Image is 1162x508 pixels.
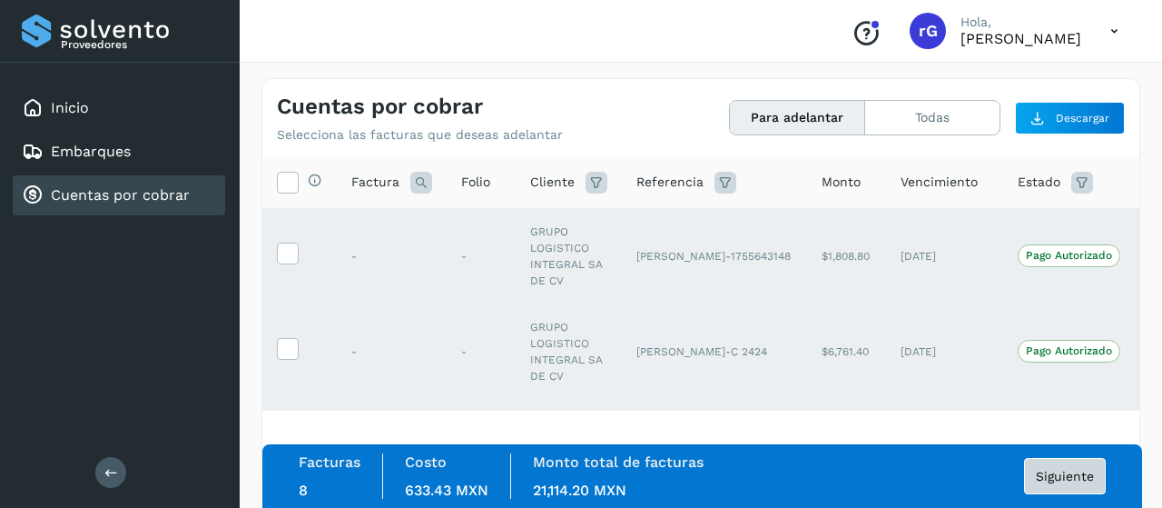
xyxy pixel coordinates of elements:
td: [PERSON_NAME]-C 2424 [622,304,807,399]
label: Costo [405,453,447,471]
p: Selecciona las facturas que deseas adelantar [277,127,563,143]
button: Siguiente [1024,458,1106,494]
span: 8 [299,482,308,499]
button: Todas [865,101,1000,134]
span: Estado [1018,173,1060,192]
td: - [337,399,447,494]
span: Descargar [1056,110,1109,126]
p: Proveedores [61,38,218,51]
button: Descargar [1015,102,1125,134]
td: [PERSON_NAME]-1755722053 [622,399,807,494]
td: [DATE] [886,208,1003,304]
a: Inicio [51,99,89,116]
td: GRUPO LOGISTICO INTEGRAL SA DE CV [516,304,622,399]
p: raquel GUTIERREZ GUERRERO [960,30,1081,47]
h4: Cuentas por cobrar [277,94,483,120]
td: - [337,304,447,399]
td: - [447,208,516,304]
td: $6,761.40 [807,304,886,399]
td: [DATE] [886,304,1003,399]
p: Pago Autorizado [1026,249,1112,262]
span: Vencimiento [901,173,978,192]
span: Folio [461,173,490,192]
span: 21,114.20 MXN [533,482,626,499]
td: GRUPO LOGISTICO INTEGRAL SA DE CV [516,399,622,494]
div: Embarques [13,132,225,172]
a: Cuentas por cobrar [51,186,190,204]
td: [PERSON_NAME]-1755643148 [622,208,807,304]
span: Siguiente [1036,470,1094,483]
td: - [447,304,516,399]
label: Facturas [299,453,360,471]
div: Cuentas por cobrar [13,175,225,215]
button: Para adelantar [730,101,865,134]
div: Inicio [13,88,225,128]
td: - [337,208,447,304]
span: Factura [351,173,399,192]
td: $1,808.80 [807,399,886,494]
span: Referencia [636,173,704,192]
span: Monto [822,173,861,192]
td: [DATE] [886,399,1003,494]
span: Cliente [530,173,575,192]
span: 633.43 MXN [405,482,488,499]
p: Hola, [960,15,1081,30]
p: Pago Autorizado [1026,344,1112,357]
td: $1,808.80 [807,208,886,304]
td: - [447,399,516,494]
a: Embarques [51,143,131,160]
td: GRUPO LOGISTICO INTEGRAL SA DE CV [516,208,622,304]
label: Monto total de facturas [533,453,704,471]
